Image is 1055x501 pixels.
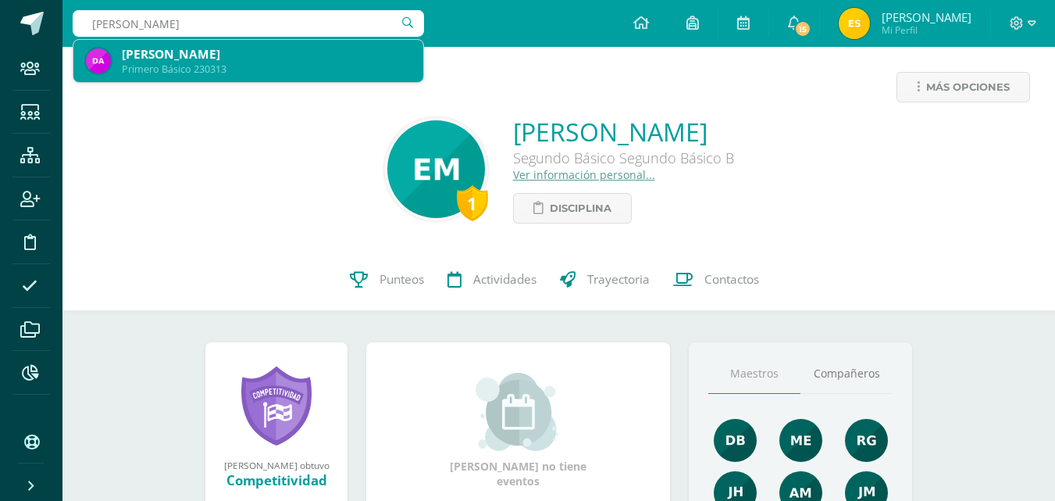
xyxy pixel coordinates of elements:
a: Más opciones [896,72,1030,102]
span: Disciplina [550,194,611,223]
a: Punteos [338,249,436,311]
span: [PERSON_NAME] [882,9,971,25]
div: Primero Básico 230313 [122,63,411,76]
span: Mi Perfil [882,23,971,37]
span: Trayectoria [587,271,650,288]
div: [PERSON_NAME] obtuvo [221,459,332,471]
span: Más opciones [926,73,1010,102]
img: 268135a4f3b25b76285e3ade6c47a60f.png [86,48,111,73]
div: Segundo Básico Segundo Básico B [513,149,734,167]
img: event_small.png [476,373,561,451]
span: Punteos [380,271,424,288]
div: [PERSON_NAME] no tiene eventos [440,373,597,488]
img: c8ce501b50aba4663d5e9c1ec6345694.png [845,419,888,462]
a: [PERSON_NAME] [513,115,734,149]
a: Trayectoria [548,249,661,311]
a: Actividades [436,249,548,311]
img: 92e8b7530cfa383477e969a429d96048.png [714,419,757,462]
img: 65453557fab290cae8854fbf14c7a1d7.png [779,419,822,462]
div: 1 [457,185,488,221]
a: Maestros [708,354,800,394]
img: 0abf21bd2d0a573e157d53e234304166.png [839,8,870,39]
div: [PERSON_NAME] [122,46,411,63]
span: 15 [794,20,811,38]
span: Contactos [704,271,759,288]
a: Compañeros [800,354,893,394]
a: Disciplina [513,193,632,224]
a: Ver información personal... [513,167,655,182]
span: Actividades [473,271,536,288]
a: Contactos [661,249,771,311]
div: Competitividad [221,471,332,489]
input: Busca un usuario... [73,10,424,37]
img: fe1b6580788b8491f9f29e4b07d71f15.png [387,120,485,218]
